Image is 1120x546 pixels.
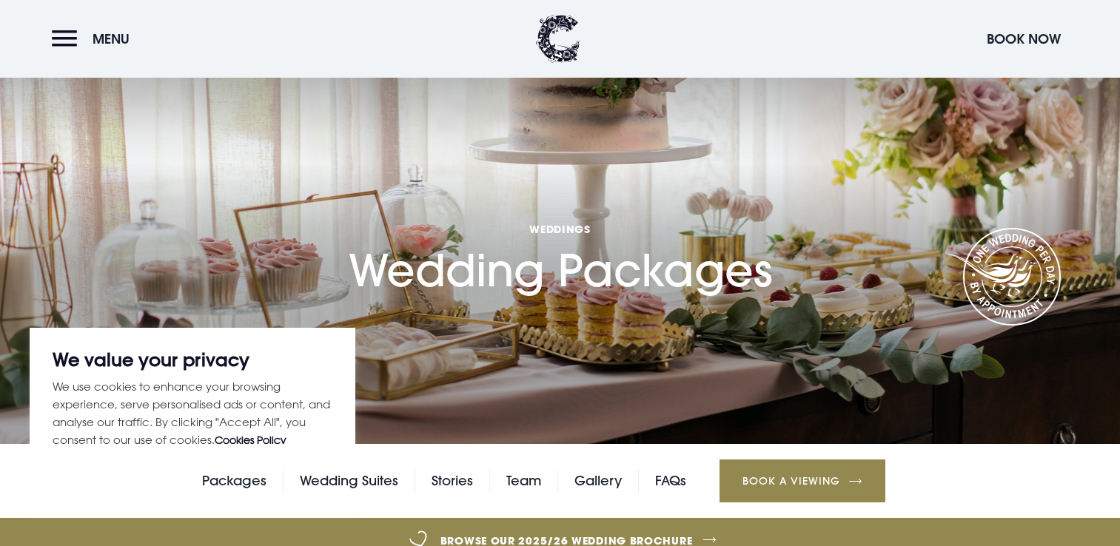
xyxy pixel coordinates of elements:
div: We value your privacy [30,328,355,516]
h1: Wedding Packages [349,155,772,297]
span: Menu [93,30,130,47]
a: Book a Viewing [720,459,885,502]
a: Gallery [574,470,622,492]
a: Team [506,470,541,492]
button: Menu [52,23,137,55]
a: Cookies Policy [215,434,286,446]
a: Packages [202,470,266,492]
button: Book Now [979,23,1068,55]
a: Stories [432,470,473,492]
p: We value your privacy [53,351,332,368]
p: We use cookies to enhance your browsing experience, serve personalised ads or content, and analys... [53,377,332,449]
a: Wedding Suites [300,470,398,492]
a: FAQs [655,470,686,492]
img: Clandeboye Lodge [536,15,580,63]
span: Weddings [349,222,772,236]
